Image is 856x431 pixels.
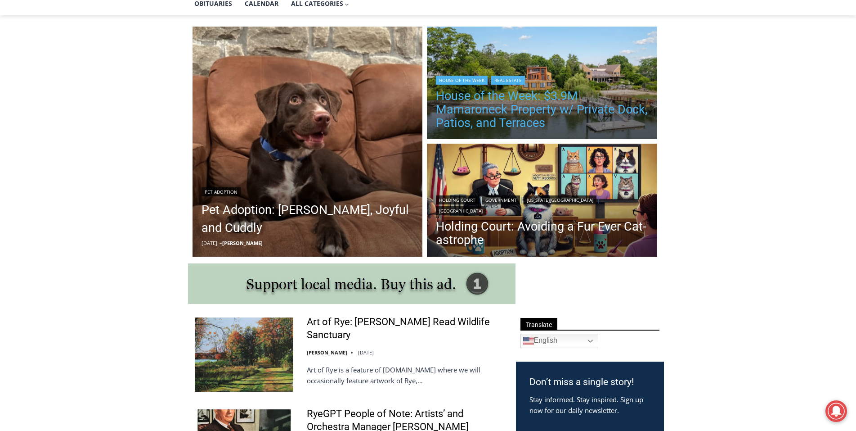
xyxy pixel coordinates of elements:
img: en [523,336,534,346]
img: (PHOTO: Ella. Contributed.) [193,27,423,257]
a: [PERSON_NAME] [222,240,263,246]
h3: Don’t miss a single story! [529,375,650,390]
a: [GEOGRAPHIC_DATA] [436,206,486,215]
div: "I learned about the history of a place I’d honestly never considered even as a resident of [GEOG... [227,0,425,87]
a: English [520,334,598,348]
img: DALLE 2025-08-10 Holding Court - humorous cat custody trial [427,144,657,259]
h4: Book [PERSON_NAME]'s Good Humor for Your Event [274,9,313,35]
a: Pet Adoption [202,187,241,196]
a: Intern @ [DOMAIN_NAME] [216,87,436,112]
a: Book [PERSON_NAME]'s Good Humor for Your Event [267,3,325,41]
img: 1160 Greacen Point Road, Mamaroneck [427,27,657,142]
time: [DATE] [358,349,374,356]
p: Stay informed. Stay inspired. Sign up now for our daily newsletter. [529,394,650,416]
a: House of the Week: $3.9M Mamaroneck Property w/ Private Dock, Patios, and Terraces [436,89,648,130]
div: No Generators on Trucks so No Noise or Pollution [59,16,222,25]
a: Read More Pet Adoption: Ella, Joyful and Cuddly [193,27,423,257]
a: [US_STATE][GEOGRAPHIC_DATA] [524,195,596,204]
a: Holding Court [436,195,479,204]
p: Art of Rye is a feature of [DOMAIN_NAME] where we will occasionally feature artwork of Rye,… [307,364,504,386]
a: House of the Week [436,76,488,85]
span: Open Tues. - Sun. [PHONE_NUMBER] [3,93,88,127]
a: Pet Adoption: [PERSON_NAME], Joyful and Cuddly [202,201,414,237]
span: Translate [520,318,557,330]
img: support local media, buy this ad [188,263,515,304]
a: Government [482,195,520,204]
a: Holding Court: Avoiding a Fur Ever Cat-astrophe [436,220,648,247]
time: [DATE] [202,240,217,246]
a: Read More House of the Week: $3.9M Mamaroneck Property w/ Private Dock, Patios, and Terraces [427,27,657,142]
a: Read More Holding Court: Avoiding a Fur Ever Cat-astrophe [427,144,657,259]
span: – [220,240,222,246]
div: | | | [436,194,648,215]
img: Art of Rye: Edith G. Read Wildlife Sanctuary [195,318,293,391]
a: [PERSON_NAME] [307,349,347,356]
a: Art of Rye: [PERSON_NAME] Read Wildlife Sanctuary [307,316,504,341]
div: | [436,74,648,85]
div: Located at [STREET_ADDRESS][PERSON_NAME] [93,56,132,108]
a: Open Tues. - Sun. [PHONE_NUMBER] [0,91,90,112]
a: Real Estate [491,76,525,85]
span: Intern @ [DOMAIN_NAME] [235,90,417,110]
